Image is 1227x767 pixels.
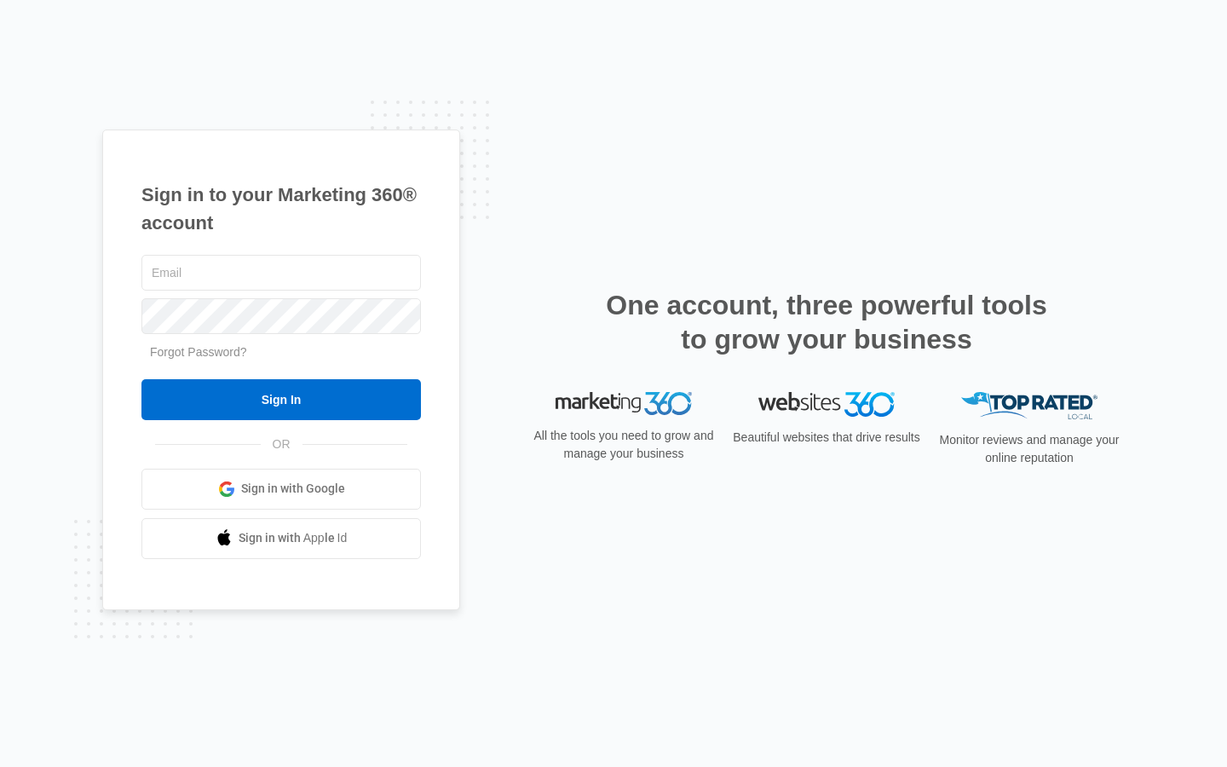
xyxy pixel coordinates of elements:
[141,255,421,291] input: Email
[239,529,348,547] span: Sign in with Apple Id
[758,392,895,417] img: Websites 360
[556,392,692,416] img: Marketing 360
[731,429,922,447] p: Beautiful websites that drive results
[141,181,421,237] h1: Sign in to your Marketing 360® account
[141,379,421,420] input: Sign In
[241,480,345,498] span: Sign in with Google
[141,469,421,510] a: Sign in with Google
[261,435,302,453] span: OR
[150,345,247,359] a: Forgot Password?
[601,288,1052,356] h2: One account, three powerful tools to grow your business
[961,392,1097,420] img: Top Rated Local
[528,427,719,463] p: All the tools you need to grow and manage your business
[934,431,1125,467] p: Monitor reviews and manage your online reputation
[141,518,421,559] a: Sign in with Apple Id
